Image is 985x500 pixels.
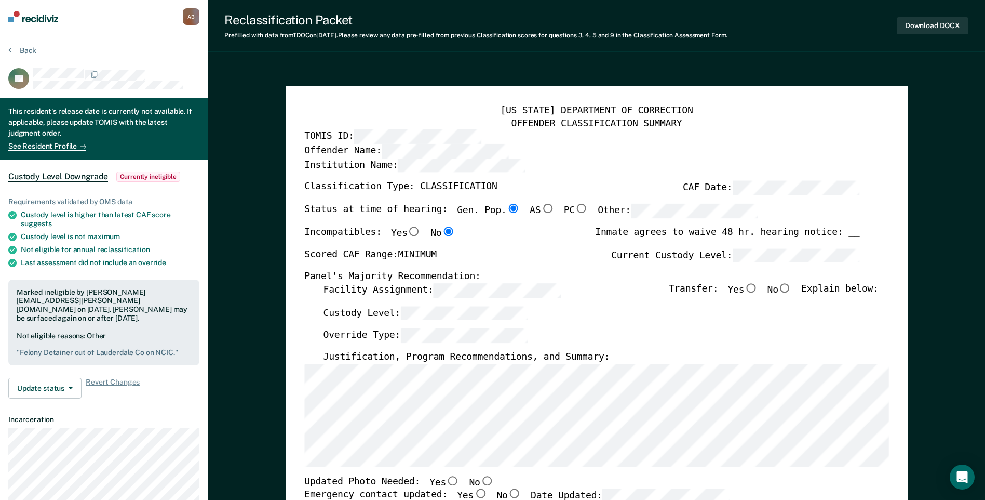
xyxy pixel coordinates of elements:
a: See Resident Profile [8,142,86,151]
input: No [507,489,521,498]
input: Current Custody Level: [732,248,859,263]
label: PC [563,204,588,218]
div: Transfer: Explain below: [669,283,879,306]
label: No [767,283,791,298]
label: No [430,227,455,240]
div: Last assessment did not include an [21,258,199,267]
span: suggests [21,219,52,228]
pre: " Felony Detainer out of Lauderdale Co on NCIC. " [17,348,191,357]
label: Yes [429,476,460,490]
span: maximum [87,232,120,241]
div: Reclassification Packet [224,12,727,28]
button: Back [8,46,36,55]
div: Panel's Majority Recommendation: [304,271,859,284]
label: Custody Level: [323,306,528,321]
input: Gen. Pop. [506,204,520,213]
label: Institution Name: [304,159,525,173]
div: Incompatibles: [304,227,455,248]
label: Scored CAF Range: MINIMUM [304,248,437,263]
div: Marked ineligible by [PERSON_NAME][EMAIL_ADDRESS][PERSON_NAME][DOMAIN_NAME] on [DATE]. [PERSON_NA... [17,288,191,323]
label: Offender Name: [304,144,509,159]
div: Updated Photo Needed: [304,476,494,490]
div: Custody level is higher than latest CAF score [21,210,199,228]
div: OFFENDER CLASSIFICATION SUMMARY [304,117,888,130]
span: Revert Changes [86,378,140,399]
span: reclassification [97,245,150,254]
input: Yes [474,489,487,498]
label: Justification, Program Recommendations, and Summary: [323,351,610,364]
span: Custody Level Downgrade [8,172,108,182]
div: Prefilled with data from TDOC on [DATE] . Please review any data pre-filled from previous Classif... [224,32,727,39]
label: Yes [727,283,758,298]
div: Not eligible reasons: Other [17,332,191,358]
label: Yes [391,227,421,240]
label: Gen. Pop. [457,204,520,218]
div: Custody level is not [21,232,199,241]
input: TOMIS ID: [354,130,481,144]
label: CAF Date: [683,181,859,196]
div: [US_STATE] DEPARTMENT OF CORRECTION [304,105,888,117]
label: Override Type: [323,329,528,344]
div: Not eligible for annual [21,245,199,254]
div: Open Intercom Messenger [950,465,975,490]
label: Other: [598,204,758,218]
button: Download DOCX [897,17,968,34]
input: Other: [631,204,758,218]
dt: Incarceration [8,415,199,424]
input: Yes [446,476,460,485]
input: CAF Date: [732,181,859,196]
input: Yes [407,227,421,236]
label: AS [530,204,554,218]
input: PC [575,204,588,213]
input: No [441,227,455,236]
input: Institution Name: [398,159,525,173]
div: Requirements validated by OMS data [8,198,199,206]
label: Classification Type: CLASSIFICATION [304,181,497,196]
div: Inmate agrees to waive 48 hr. hearing notice: __ [595,227,859,248]
button: Update status [8,378,82,399]
span: override [138,258,166,267]
div: A B [183,8,199,25]
div: Status at time of hearing: [304,204,758,227]
label: Current Custody Level: [611,248,859,263]
input: Custody Level: [400,306,528,321]
input: No [480,476,493,485]
label: No [469,476,493,490]
input: Facility Assignment: [433,283,560,298]
button: AB [183,8,199,25]
div: This resident's release date is currently not available. If applicable, please update TOMIS with ... [8,106,199,141]
input: Yes [744,283,758,293]
input: Override Type: [400,329,528,344]
span: Currently ineligible [116,172,180,182]
input: Offender Name: [381,144,508,159]
label: Facility Assignment: [323,283,560,298]
input: No [778,283,792,293]
img: Recidiviz [8,11,58,22]
label: TOMIS ID: [304,130,481,144]
input: AS [541,204,554,213]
